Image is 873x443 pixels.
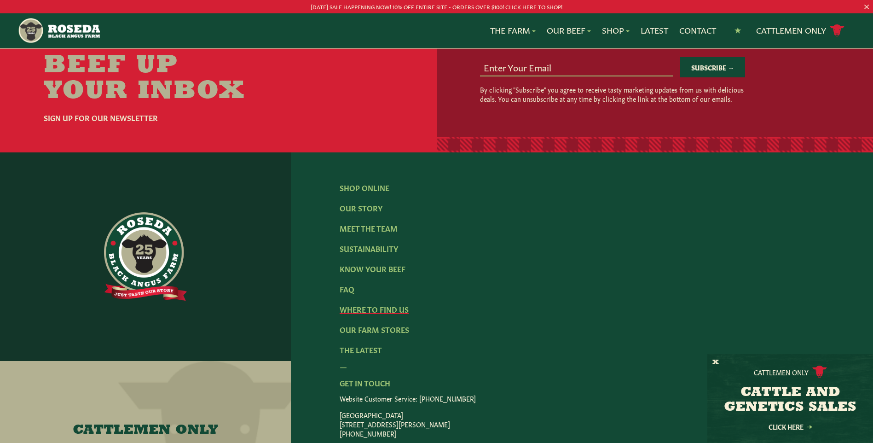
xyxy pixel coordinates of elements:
[17,17,100,44] img: https://roseda.com/wp-content/uploads/2021/05/roseda-25-header.png
[340,304,409,314] a: Where To Find Us
[812,366,827,378] img: cattle-icon.svg
[17,13,856,48] nav: Main Navigation
[73,423,218,438] h4: CATTLEMEN ONLY
[340,263,405,274] a: Know Your Beef
[340,223,398,233] a: Meet The Team
[340,284,354,294] a: FAQ
[480,85,745,103] p: By clicking "Subscribe" you agree to receive tasty marketing updates from us with delicious deals...
[712,358,719,367] button: X
[340,203,382,213] a: Our Story
[340,361,825,372] div: —
[547,24,591,36] a: Our Beef
[602,24,630,36] a: Shop
[641,24,668,36] a: Latest
[44,53,279,105] h2: Beef Up Your Inbox
[340,243,398,253] a: Sustainability
[754,367,809,377] p: Cattlemen Only
[340,410,825,438] p: [GEOGRAPHIC_DATA] [STREET_ADDRESS][PERSON_NAME] [PHONE_NUMBER]
[719,385,861,415] h3: CATTLE AND GENETICS SALES
[340,182,389,192] a: Shop Online
[756,23,844,39] a: Cattlemen Only
[680,57,745,77] button: Subscribe →
[44,2,829,12] p: [DATE] SALE HAPPENING NOW! 10% OFF ENTIRE SITE - ORDERS OVER $100! CLICK HERE TO SHOP!
[44,112,279,123] h6: Sign Up For Our Newsletter
[104,212,187,301] img: https://roseda.com/wp-content/uploads/2021/06/roseda-25-full@2x.png
[340,324,409,334] a: Our Farm Stores
[340,394,825,403] p: Website Customer Service: [PHONE_NUMBER]
[679,24,716,36] a: Contact
[480,58,673,76] input: Enter Your Email
[749,424,832,430] a: Click Here
[340,344,382,355] a: The Latest
[490,24,536,36] a: The Farm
